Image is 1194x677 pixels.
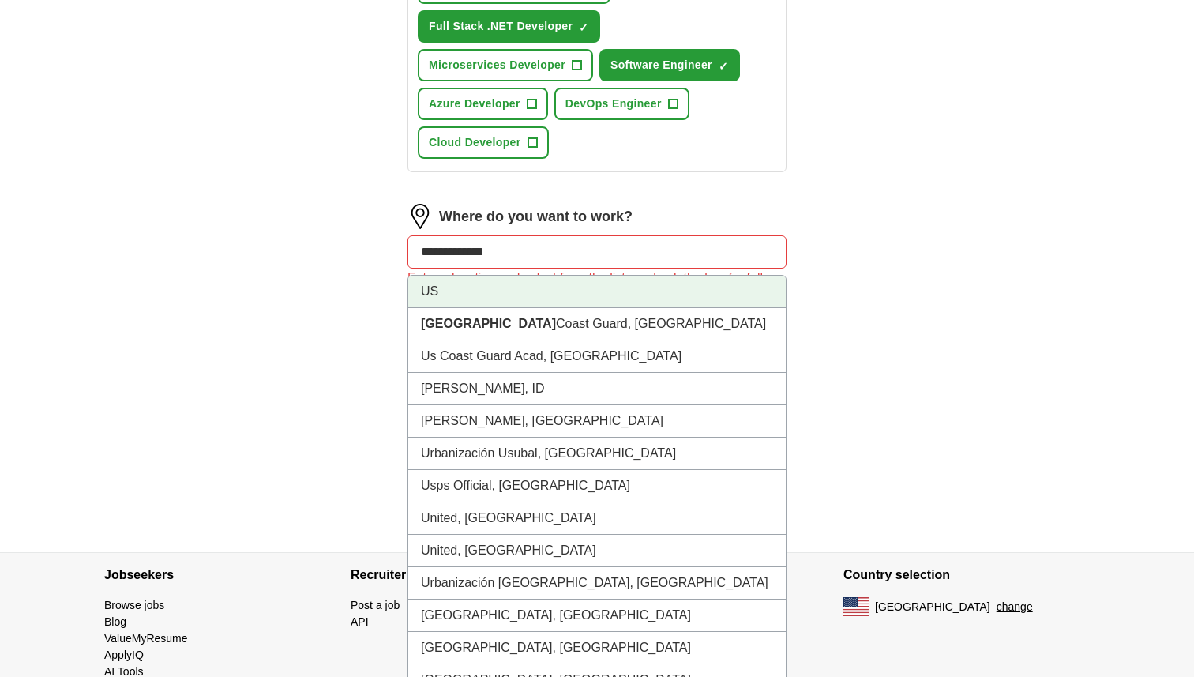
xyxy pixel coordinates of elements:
[408,470,786,502] li: Usps Official, [GEOGRAPHIC_DATA]
[599,49,740,81] button: Software Engineer✓
[875,599,990,615] span: [GEOGRAPHIC_DATA]
[351,599,400,611] a: Post a job
[104,632,188,645] a: ValueMyResume
[429,18,573,35] span: Full Stack .NET Developer
[408,632,786,664] li: [GEOGRAPHIC_DATA], [GEOGRAPHIC_DATA]
[408,438,786,470] li: Urbanización Usubal, [GEOGRAPHIC_DATA]
[351,615,369,628] a: API
[104,615,126,628] a: Blog
[407,204,433,229] img: location.png
[554,88,689,120] button: DevOps Engineer
[418,10,600,43] button: Full Stack .NET Developer✓
[997,599,1033,615] button: change
[408,340,786,373] li: Us Coast Guard Acad, [GEOGRAPHIC_DATA]
[418,126,549,159] button: Cloud Developer
[418,88,548,120] button: Azure Developer
[418,49,593,81] button: Microservices Developer
[408,276,786,308] li: US
[407,269,787,307] div: Enter a location and select from the list, or check the box for fully remote roles
[429,57,565,73] span: Microservices Developer
[408,373,786,405] li: [PERSON_NAME], ID
[408,308,786,340] li: Coast Guard, [GEOGRAPHIC_DATA]
[429,134,521,151] span: Cloud Developer
[429,96,520,112] span: Azure Developer
[610,57,712,73] span: Software Engineer
[579,21,588,34] span: ✓
[408,600,786,632] li: [GEOGRAPHIC_DATA], [GEOGRAPHIC_DATA]
[421,317,556,330] strong: [GEOGRAPHIC_DATA]
[843,553,1090,597] h4: Country selection
[439,206,633,228] label: Where do you want to work?
[408,567,786,600] li: Urbanización [GEOGRAPHIC_DATA], [GEOGRAPHIC_DATA]
[104,649,144,661] a: ApplyIQ
[408,535,786,567] li: United, [GEOGRAPHIC_DATA]
[408,405,786,438] li: [PERSON_NAME], [GEOGRAPHIC_DATA]
[719,60,728,73] span: ✓
[565,96,662,112] span: DevOps Engineer
[104,599,164,611] a: Browse jobs
[408,502,786,535] li: United, [GEOGRAPHIC_DATA]
[843,597,869,616] img: US flag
